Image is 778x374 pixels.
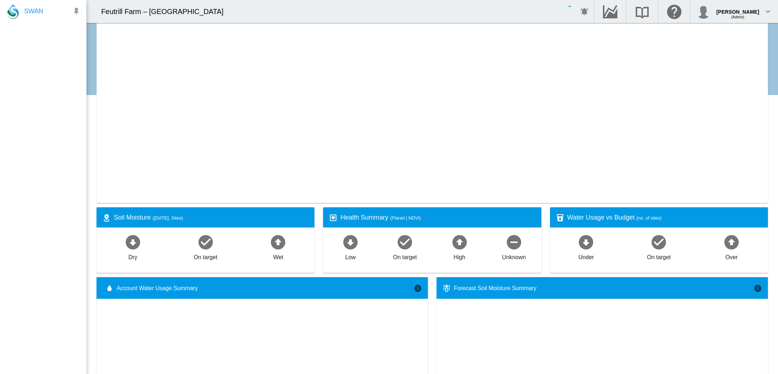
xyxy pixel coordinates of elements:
[454,284,754,292] div: Forecast Soil Moisture Summary
[580,7,589,16] md-icon: icon-bell-ring
[577,4,592,19] button: icon-bell-ring
[451,233,468,251] md-icon: icon-arrow-up-bold-circle
[72,7,81,16] md-icon: icon-pin
[731,15,744,19] span: (Admin)
[24,7,43,16] span: SWAN
[636,215,662,221] span: (no. of sites)
[556,213,564,222] md-icon: icon-cup-water
[329,213,337,222] md-icon: icon-heart-box-outline
[634,7,651,16] md-icon: Search the knowledge base
[105,284,114,293] md-icon: icon-water
[650,233,667,251] md-icon: icon-checkbox-marked-circle
[716,5,759,13] div: [PERSON_NAME]
[578,251,594,261] div: Under
[725,251,738,261] div: Over
[442,284,451,293] md-icon: icon-thermometer-lines
[342,233,359,251] md-icon: icon-arrow-down-bold-circle
[505,233,523,251] md-icon: icon-minus-circle
[723,233,740,251] md-icon: icon-arrow-up-bold-circle
[396,233,413,251] md-icon: icon-checkbox-marked-circle
[764,7,772,16] md-icon: icon-chevron-down
[502,251,526,261] div: Unknown
[273,251,283,261] div: Wet
[393,251,417,261] div: On target
[666,7,683,16] md-icon: Click here for help
[345,251,356,261] div: Low
[114,213,309,222] div: Soil Moisture
[124,233,142,251] md-icon: icon-arrow-down-bold-circle
[647,251,671,261] div: On target
[194,251,218,261] div: On target
[129,251,138,261] div: Dry
[696,4,711,19] img: profile.jpg
[390,215,421,221] span: (Planet | NDVI)
[567,213,762,222] div: Water Usage vs Budget
[754,284,762,293] md-icon: icon-information
[453,251,465,261] div: High
[577,233,595,251] md-icon: icon-arrow-down-bold-circle
[101,6,230,17] div: Feutrill Farm – [GEOGRAPHIC_DATA]
[7,4,19,19] img: SWAN-Landscape-Logo-Colour-drop.png
[117,284,413,292] span: Account Water Usage Summary
[269,233,287,251] md-icon: icon-arrow-up-bold-circle
[602,7,619,16] md-icon: Go to the Data Hub
[340,213,535,222] div: Health Summary
[153,215,183,221] span: ([DATE], Sites)
[102,213,111,222] md-icon: icon-map-marker-radius
[413,284,422,293] md-icon: icon-information
[197,233,214,251] md-icon: icon-checkbox-marked-circle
